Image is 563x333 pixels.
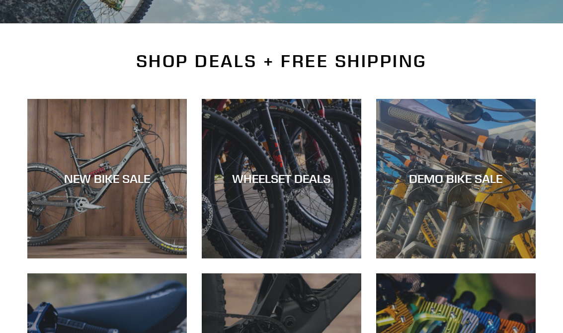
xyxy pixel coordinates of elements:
[376,171,536,186] div: DEMO BIKE SALE
[27,99,187,258] a: NEW BIKE SALE
[202,99,361,258] a: WHEELSET DEALS
[27,51,536,72] h2: SHOP DEALS + FREE SHIPPING
[376,99,536,258] a: DEMO BIKE SALE
[202,171,361,186] div: WHEELSET DEALS
[27,171,187,186] div: NEW BIKE SALE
